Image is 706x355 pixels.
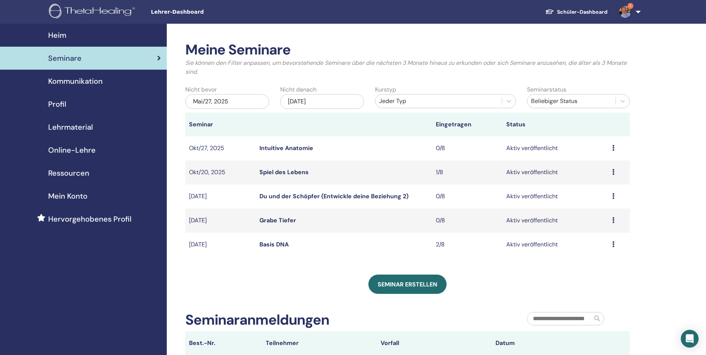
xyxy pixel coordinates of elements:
[48,53,82,64] span: Seminare
[619,6,631,18] img: default.jpg
[259,168,309,176] a: Spiel des Lebens
[185,209,256,233] td: [DATE]
[527,85,566,94] label: Seminarstatus
[492,331,607,355] th: Datum
[432,209,503,233] td: 0/8
[49,4,137,20] img: logo.png
[185,113,256,136] th: Seminar
[627,3,633,9] span: 1
[280,85,316,94] label: Nicht danach
[185,94,269,109] div: Mai/27, 2025
[48,122,93,133] span: Lehrmaterial
[185,42,630,59] h2: Meine Seminare
[48,190,87,202] span: Mein Konto
[432,160,503,185] td: 1/8
[503,160,608,185] td: Aktiv veröffentlicht
[432,233,503,257] td: 2/8
[48,167,89,179] span: Ressourcen
[259,216,296,224] a: Grabe Tiefer
[185,312,329,329] h2: Seminaranmeldungen
[379,97,498,106] div: Jeder Typ
[280,94,364,109] div: [DATE]
[503,113,608,136] th: Status
[151,8,262,16] span: Lehrer-Dashboard
[503,136,608,160] td: Aktiv veröffentlicht
[185,233,256,257] td: [DATE]
[539,5,613,19] a: Schüler-Dashboard
[48,145,96,156] span: Online-Lehre
[185,185,256,209] td: [DATE]
[503,233,608,257] td: Aktiv veröffentlicht
[185,59,630,76] p: Sie können den Filter anpassen, um bevorstehende Seminare über die nächsten 3 Monate hinaus zu er...
[432,136,503,160] td: 0/8
[545,9,554,15] img: graduation-cap-white.svg
[432,113,503,136] th: Eingetragen
[503,185,608,209] td: Aktiv veröffentlicht
[368,275,447,294] a: Seminar erstellen
[503,209,608,233] td: Aktiv veröffentlicht
[48,99,66,110] span: Profil
[375,85,396,94] label: Kurstyp
[681,330,699,348] div: Open Intercom Messenger
[378,281,437,288] span: Seminar erstellen
[48,213,132,225] span: Hervorgehobenes Profil
[259,144,313,152] a: Intuitive Anatomie
[185,331,262,355] th: Best.-Nr.
[185,136,256,160] td: Okt/27, 2025
[185,85,217,94] label: Nicht bevor
[185,160,256,185] td: Okt/20, 2025
[48,76,103,87] span: Kommunikation
[259,240,289,248] a: Basis DNA
[48,30,66,41] span: Heim
[531,97,612,106] div: Beliebiger Status
[259,192,408,200] a: Du und der Schöpfer (Entwickle deine Beziehung 2)
[432,185,503,209] td: 0/8
[377,331,492,355] th: Vorfall
[262,331,377,355] th: Teilnehmer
